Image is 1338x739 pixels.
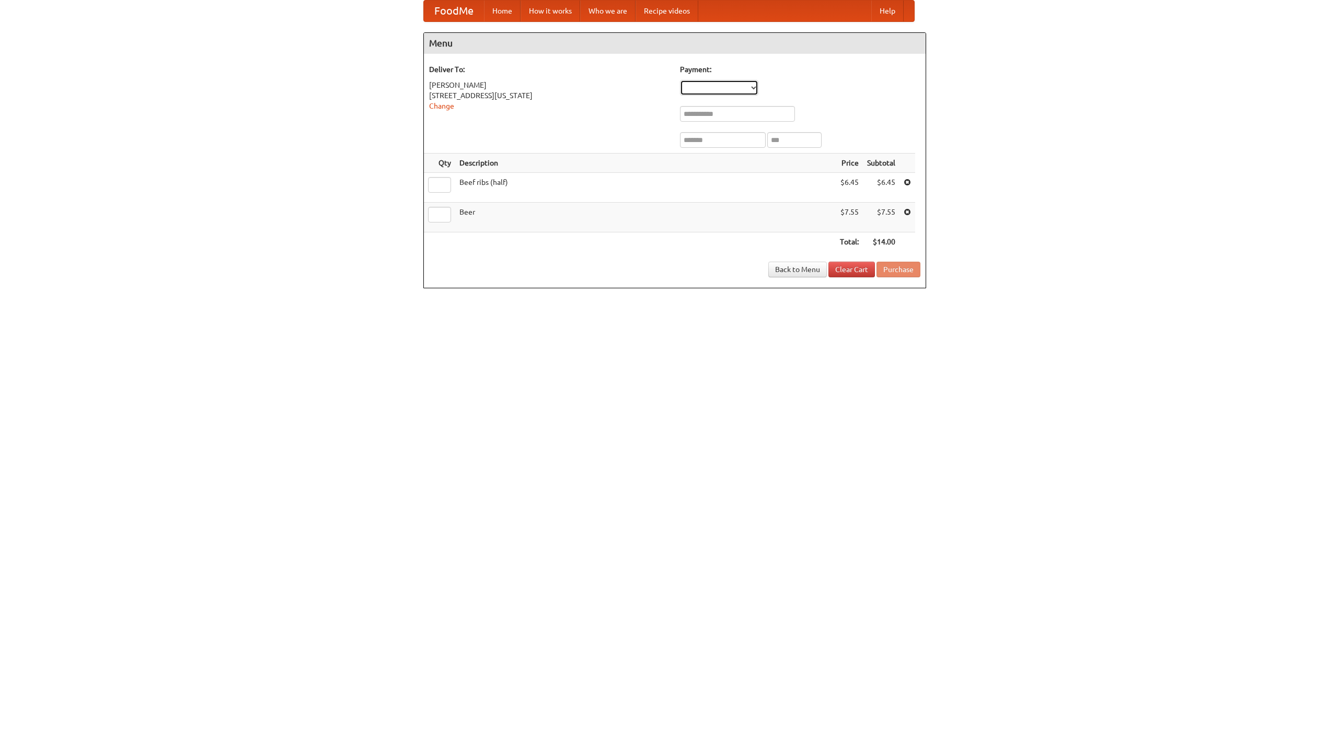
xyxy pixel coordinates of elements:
[455,203,836,232] td: Beer
[836,173,863,203] td: $6.45
[876,262,920,277] button: Purchase
[424,1,484,21] a: FoodMe
[836,154,863,173] th: Price
[424,33,926,54] h4: Menu
[455,173,836,203] td: Beef ribs (half)
[836,232,863,252] th: Total:
[521,1,580,21] a: How it works
[768,262,827,277] a: Back to Menu
[836,203,863,232] td: $7.55
[455,154,836,173] th: Description
[871,1,904,21] a: Help
[828,262,875,277] a: Clear Cart
[863,154,899,173] th: Subtotal
[863,203,899,232] td: $7.55
[863,232,899,252] th: $14.00
[636,1,698,21] a: Recipe videos
[429,64,670,75] h5: Deliver To:
[484,1,521,21] a: Home
[429,80,670,90] div: [PERSON_NAME]
[680,64,920,75] h5: Payment:
[863,173,899,203] td: $6.45
[580,1,636,21] a: Who we are
[429,90,670,101] div: [STREET_ADDRESS][US_STATE]
[424,154,455,173] th: Qty
[429,102,454,110] a: Change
